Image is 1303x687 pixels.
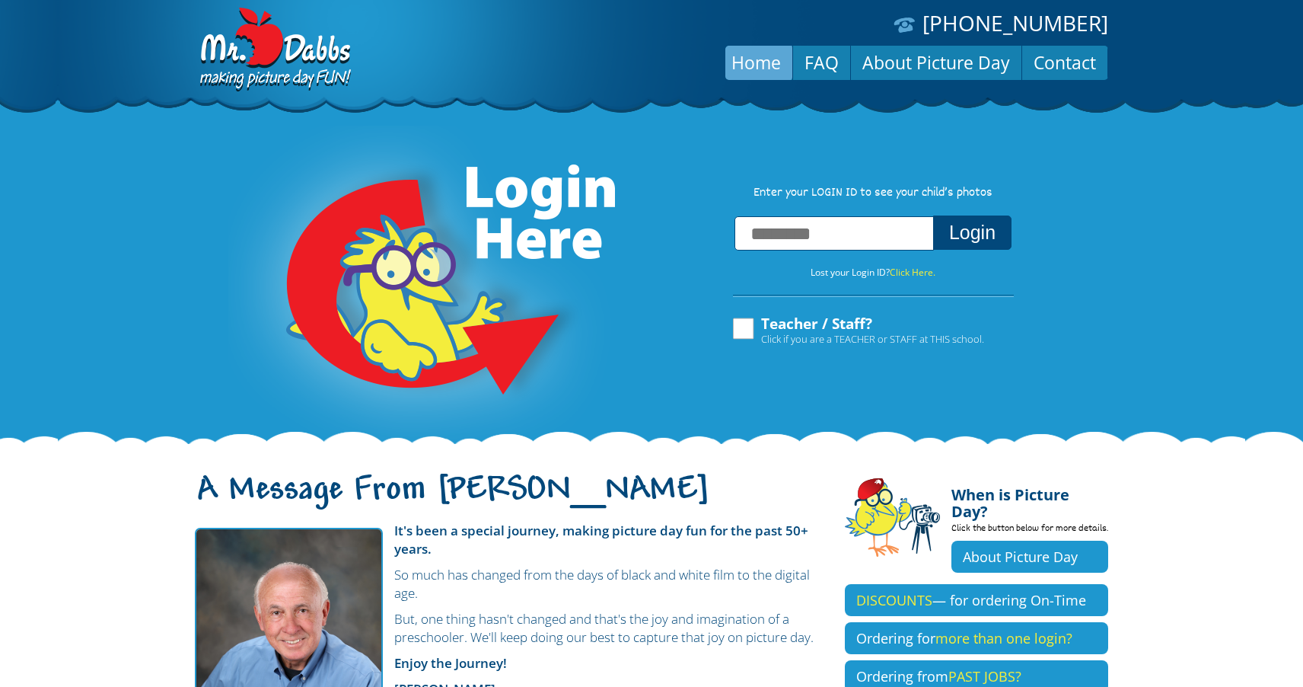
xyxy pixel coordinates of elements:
[1022,44,1107,81] a: Contact
[195,566,822,602] p: So much has changed from the days of black and white film to the digital age.
[845,622,1108,654] a: Ordering formore than one login?
[717,185,1029,202] p: Enter your LOGIN ID to see your child’s photos
[731,316,984,345] label: Teacher / Staff?
[948,667,1021,685] span: PAST JOBS?
[890,266,935,279] a: Click Here.
[394,522,808,558] strong: It's been a special journey, making picture day fun for the past 50+ years.
[933,216,1011,250] button: Login
[394,654,507,672] strong: Enjoy the Journey!
[851,44,1021,81] a: About Picture Day
[228,126,618,446] img: Login Here
[793,44,850,81] a: FAQ
[761,331,984,347] span: Click if you are a TEACHER or STAFF at THIS school.
[951,520,1108,541] p: Click the button below for more details.
[195,8,353,93] img: Dabbs Company
[720,44,792,81] a: Home
[951,478,1108,520] h4: When is Picture Day?
[717,264,1029,281] p: Lost your Login ID?
[845,584,1108,616] a: DISCOUNTS— for ordering On-Time
[951,541,1108,573] a: About Picture Day
[195,610,822,647] p: But, one thing hasn't changed and that's the joy and imagination of a preschooler. We'll keep doi...
[922,8,1108,37] a: [PHONE_NUMBER]
[195,484,822,516] h1: A Message From [PERSON_NAME]
[935,629,1072,647] span: more than one login?
[856,591,932,609] span: DISCOUNTS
